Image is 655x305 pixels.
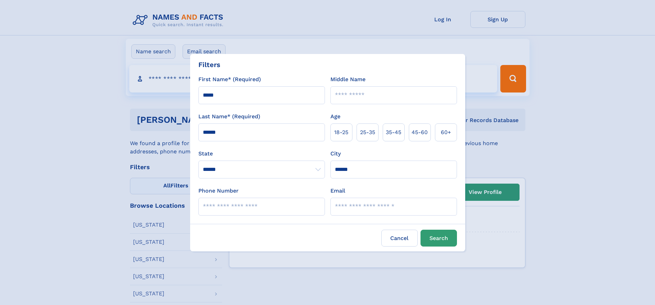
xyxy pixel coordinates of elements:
label: City [330,150,341,158]
label: State [198,150,325,158]
span: 35‑45 [386,128,401,137]
label: Cancel [381,230,418,247]
span: 18‑25 [334,128,348,137]
div: Filters [198,59,220,70]
span: 60+ [441,128,451,137]
label: Last Name* (Required) [198,112,260,121]
span: 25‑35 [360,128,375,137]
span: 45‑60 [412,128,428,137]
label: Middle Name [330,75,365,84]
label: Phone Number [198,187,239,195]
button: Search [421,230,457,247]
label: First Name* (Required) [198,75,261,84]
label: Email [330,187,345,195]
label: Age [330,112,340,121]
